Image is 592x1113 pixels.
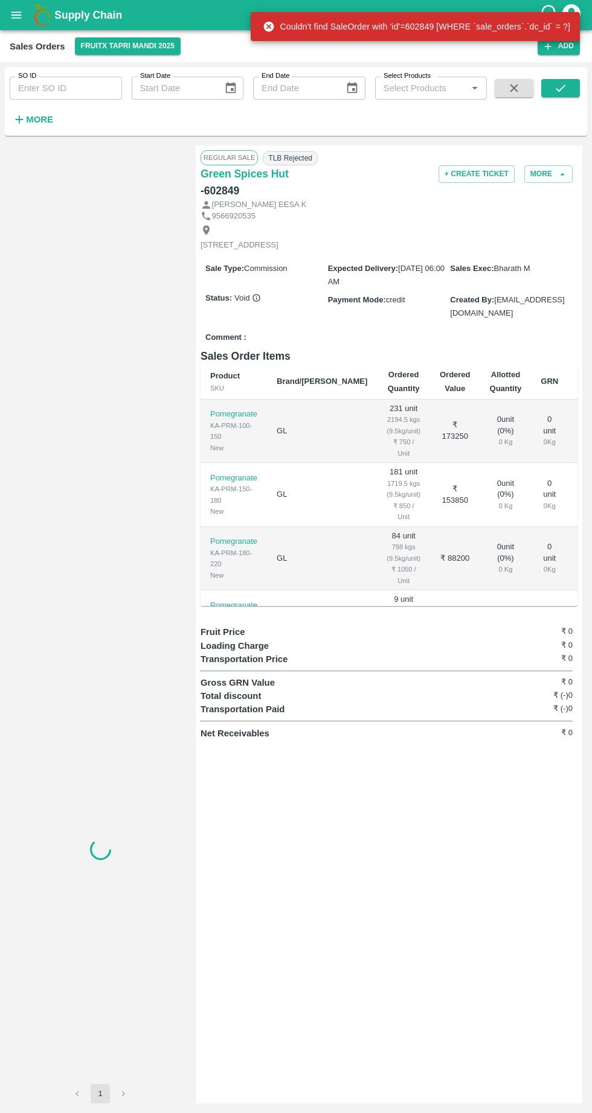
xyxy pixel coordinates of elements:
[541,478,558,512] div: 0 unit
[541,541,558,575] div: 0 unit
[541,500,558,511] div: 0 Kg
[210,483,257,506] div: KA-PRM-150-180
[210,570,257,581] div: New
[388,370,420,392] b: Ordered Quantity
[10,109,56,130] button: More
[26,115,53,124] strong: More
[377,527,430,591] td: 84 unit
[450,295,494,304] label: Created By :
[539,4,561,26] div: customer-support
[490,500,522,511] div: 0 Kg
[140,71,170,81] label: Start Date
[210,371,240,380] b: Product
[10,77,122,100] input: Enter SO ID
[201,639,294,652] p: Loading Charge
[387,414,420,436] div: 2194.5 kgs (9.5kg/unit)
[386,295,405,304] span: credit
[210,600,257,611] p: Pomegranate
[387,436,420,459] div: ₹ 750 / Unit
[490,414,522,448] div: 0 unit ( 0 %)
[2,1,30,29] button: open drawer
[387,541,420,564] div: 798 kgs (9.5kg/unit)
[205,332,246,343] label: Comment :
[524,165,573,183] button: More
[377,590,430,654] td: 9 unit
[541,414,558,448] div: 0 unit
[201,689,294,703] p: Total discount
[201,150,258,165] span: Regular Sale
[210,473,257,484] p: Pomegranate
[379,80,464,96] input: Select Products
[18,71,36,81] label: SO ID
[328,295,386,304] label: Payment Mode :
[201,727,294,740] p: Net Receivables
[510,639,573,651] h6: ₹ 0
[541,564,558,575] div: 0 Kg
[75,37,181,55] button: Select DC
[377,400,430,464] td: 231 unit
[210,536,257,547] p: Pomegranate
[91,1084,110,1103] button: page 1
[561,2,582,28] div: account of current user
[201,676,294,689] p: Gross GRN Value
[210,383,257,394] div: SKU
[510,652,573,665] h6: ₹ 0
[201,703,294,716] p: Transportation Paid
[210,420,257,442] div: KA-PRM-100-150
[430,400,480,464] td: ₹ 173250
[201,625,294,639] p: Fruit Price
[494,264,530,273] span: Bharath M
[132,77,214,100] input: Start Date
[430,463,480,527] td: ₹ 153850
[387,605,420,628] div: 85.5 kgs (9.5kg/unit)
[267,463,377,527] td: GL
[510,727,573,739] h6: ₹ 0
[201,348,578,365] h6: Sales Order Items
[387,500,420,523] div: ₹ 850 / Unit
[277,377,367,386] b: Brand/[PERSON_NAME]
[490,605,522,639] div: 0 unit ( 0 %)
[490,436,522,447] div: 0 Kg
[490,478,522,512] div: 0 unit ( 0 %)
[10,39,65,54] div: Sales Orders
[510,703,573,715] h6: ₹ (-)0
[210,506,257,517] div: New
[201,240,278,251] p: [STREET_ADDRESS]
[430,527,480,591] td: ₹ 88200
[201,165,289,182] a: Green Spices Hut
[541,605,558,639] div: 0 unit
[541,377,558,386] b: GRN
[267,590,377,654] td: GL
[328,264,445,286] span: [DATE] 06:00 AM
[387,564,420,586] div: ₹ 1050 / Unit
[510,676,573,688] h6: ₹ 0
[210,442,257,453] div: New
[205,293,232,304] label: Status:
[541,436,558,447] div: 0 Kg
[263,151,318,165] span: TLB Rejected
[328,264,398,273] label: Expected Delivery :
[538,37,580,55] button: Add
[244,264,288,273] span: Commission
[30,3,54,27] img: logo
[510,625,573,637] h6: ₹ 0
[490,370,522,392] b: Allotted Quantity
[234,293,261,304] span: Void
[440,370,471,392] b: Ordered Value
[219,77,242,100] button: Choose date
[212,211,256,222] p: 9566920535
[212,199,307,211] p: [PERSON_NAME] EESA K
[430,590,480,654] td: ₹ 10350
[205,264,244,273] label: Sale Type :
[490,541,522,575] div: 0 unit ( 0 %)
[66,1084,135,1103] nav: pagination navigation
[201,182,239,199] h6: - 602849
[210,547,257,570] div: KA-PRM-180-220
[377,463,430,527] td: 181 unit
[262,71,289,81] label: End Date
[267,527,377,591] td: GL
[510,689,573,701] h6: ₹ (-)0
[54,9,122,21] b: Supply Chain
[450,264,494,273] label: Sales Exec :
